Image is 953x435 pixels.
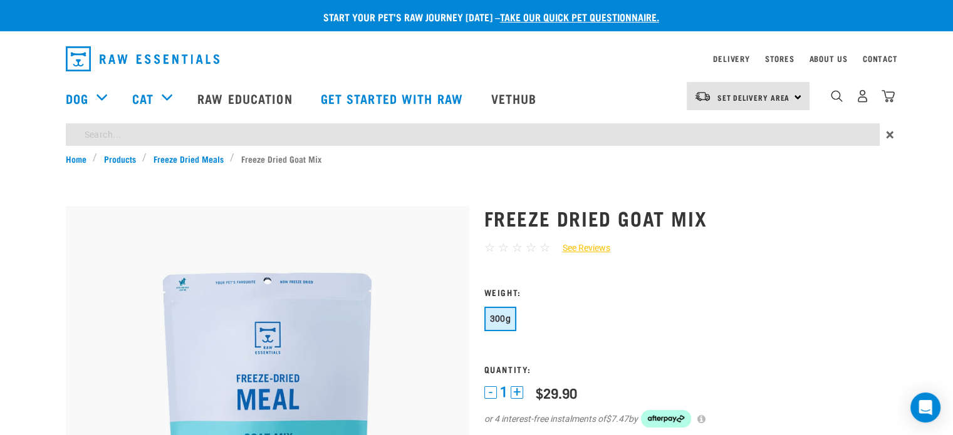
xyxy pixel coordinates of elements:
[132,89,154,108] a: Cat
[536,385,577,401] div: $29.90
[882,90,895,103] img: home-icon@2x.png
[484,307,517,331] button: 300g
[539,240,550,255] span: ☆
[66,123,880,146] input: Search...
[308,73,479,123] a: Get started with Raw
[910,392,940,422] div: Open Intercom Messenger
[484,386,497,399] button: -
[809,56,847,61] a: About Us
[56,41,898,76] nav: dropdown navigation
[863,56,898,61] a: Contact
[694,91,711,102] img: van-moving.png
[484,410,888,427] div: or 4 interest-free instalments of by
[484,240,495,255] span: ☆
[641,410,691,427] img: Afterpay
[498,240,509,255] span: ☆
[500,14,659,19] a: take our quick pet questionnaire.
[886,123,894,146] span: ×
[512,240,523,255] span: ☆
[831,90,843,102] img: home-icon-1@2x.png
[526,240,536,255] span: ☆
[550,242,610,255] a: See Reviews
[66,46,219,71] img: Raw Essentials Logo
[66,152,93,165] a: Home
[484,364,888,374] h3: Quantity:
[484,287,888,297] h3: Weight:
[66,89,88,108] a: Dog
[66,152,888,165] nav: breadcrumbs
[479,73,553,123] a: Vethub
[606,412,628,426] span: $7.47
[185,73,308,123] a: Raw Education
[500,386,508,399] span: 1
[147,152,230,165] a: Freeze Dried Meals
[713,56,749,61] a: Delivery
[97,152,142,165] a: Products
[856,90,869,103] img: user.png
[490,314,511,324] span: 300g
[511,386,523,399] button: +
[484,207,888,229] h1: Freeze Dried Goat Mix
[717,95,790,100] span: Set Delivery Area
[765,56,794,61] a: Stores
